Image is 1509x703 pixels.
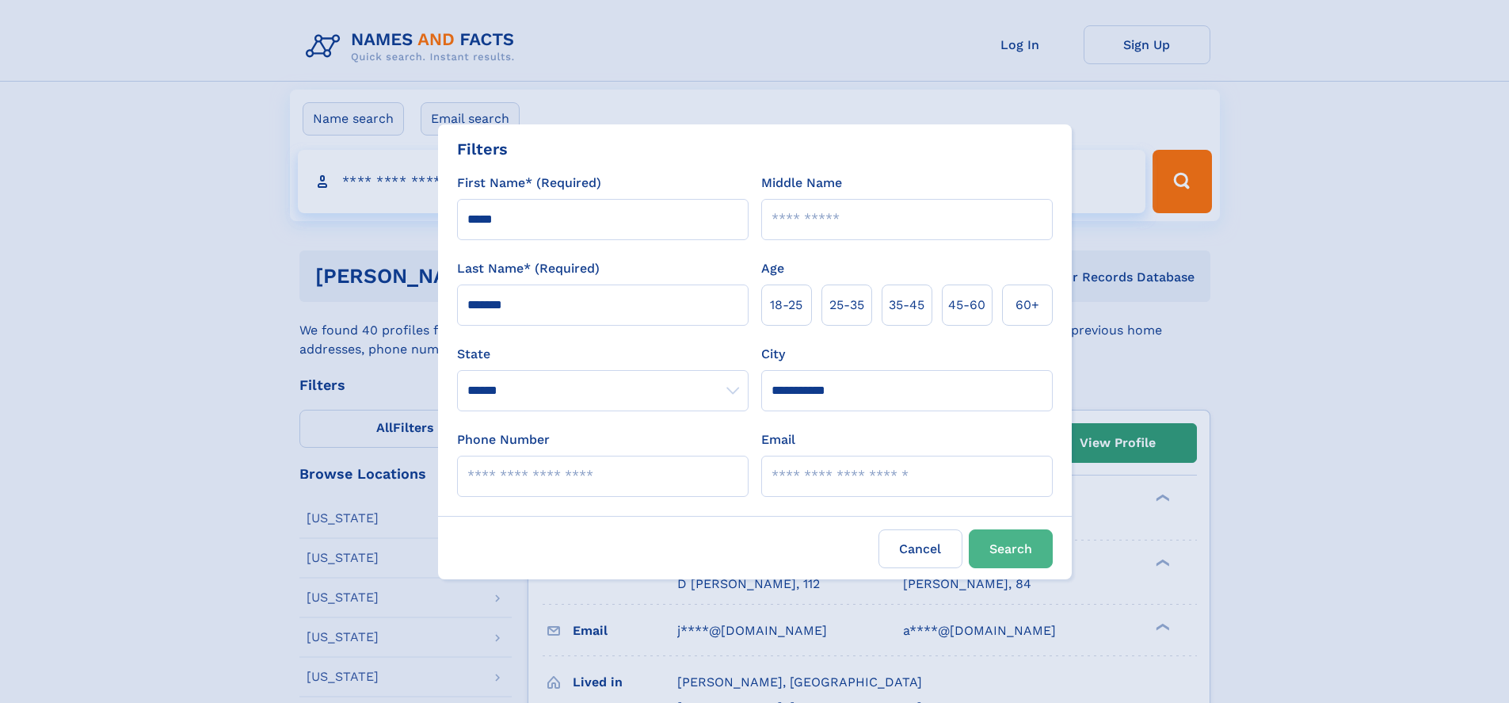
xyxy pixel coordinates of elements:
[457,345,749,364] label: State
[761,345,785,364] label: City
[829,296,864,315] span: 25‑35
[878,529,962,568] label: Cancel
[1016,296,1039,315] span: 60+
[889,296,924,315] span: 35‑45
[948,296,985,315] span: 45‑60
[457,430,550,449] label: Phone Number
[457,174,601,193] label: First Name* (Required)
[969,529,1053,568] button: Search
[761,174,842,193] label: Middle Name
[457,137,508,161] div: Filters
[761,430,795,449] label: Email
[457,259,600,278] label: Last Name* (Required)
[761,259,784,278] label: Age
[770,296,802,315] span: 18‑25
